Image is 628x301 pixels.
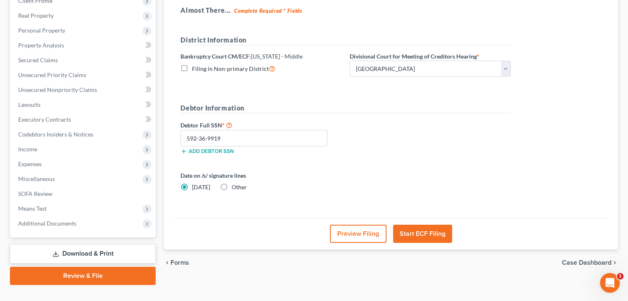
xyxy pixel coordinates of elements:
[18,101,40,108] span: Lawsuits
[393,225,452,243] button: Start ECF Filing
[176,120,346,130] label: Debtor Full SSN
[600,273,620,293] iframe: Intercom live chat
[180,171,341,180] label: Date on /s/ signature lines
[18,160,42,167] span: Expenses
[18,12,54,19] span: Real Property
[18,42,64,49] span: Property Analysis
[164,259,171,266] i: chevron_left
[562,259,611,266] span: Case Dashboard
[12,38,156,53] a: Property Analysis
[234,7,302,14] strong: Complete Required * Fields
[192,65,269,72] span: Filing in Non-primary District
[18,220,76,227] span: Additional Documents
[18,71,86,78] span: Unsecured Priority Claims
[617,273,623,280] span: 1
[12,97,156,112] a: Lawsuits
[164,259,200,266] button: chevron_left Forms
[171,259,189,266] span: Forms
[12,186,156,201] a: SOFA Review
[10,267,156,285] a: Review & File
[180,130,327,146] input: XXX-XX-XXXX
[12,82,156,97] a: Unsecured Nonpriority Claims
[251,53,303,60] span: [US_STATE] - Middle
[18,116,71,123] span: Executory Contracts
[12,68,156,82] a: Unsecured Priority Claims
[18,27,65,34] span: Personal Property
[611,259,618,266] i: chevron_right
[12,112,156,127] a: Executory Contracts
[18,86,97,93] span: Unsecured Nonpriority Claims
[180,103,511,113] h5: Debtor Information
[330,225,386,243] button: Preview Filing
[18,190,52,197] span: SOFA Review
[562,259,618,266] a: Case Dashboard chevron_right
[192,183,210,190] span: [DATE]
[180,35,511,45] h5: District Information
[18,205,47,212] span: Means Test
[180,52,303,61] label: Bankruptcy Court CM/ECF:
[10,244,156,263] a: Download & Print
[180,5,602,15] h5: Almost There...
[18,131,93,138] span: Codebtors Insiders & Notices
[350,52,479,61] label: Divisional Court for Meeting of Creditors Hearing
[12,53,156,68] a: Secured Claims
[18,146,37,153] span: Income
[18,56,58,63] span: Secured Claims
[232,183,247,190] span: Other
[18,175,55,182] span: Miscellaneous
[180,148,234,155] button: Add debtor SSN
